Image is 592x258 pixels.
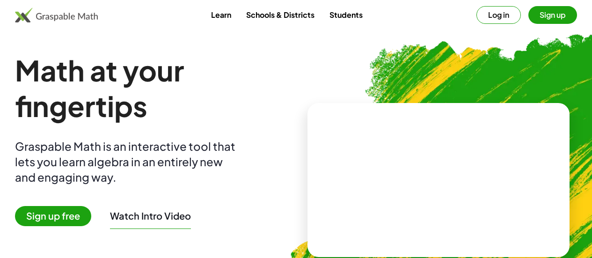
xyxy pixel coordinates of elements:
[15,139,240,185] div: Graspable Math is an interactive tool that lets you learn algebra in an entirely new and engaging...
[15,52,292,124] h1: Math at your fingertips
[476,6,521,24] button: Log in
[322,6,370,23] a: Students
[110,210,191,222] button: Watch Intro Video
[15,206,91,226] span: Sign up free
[368,145,509,215] video: What is this? This is dynamic math notation. Dynamic math notation plays a central role in how Gr...
[239,6,322,23] a: Schools & Districts
[204,6,239,23] a: Learn
[528,6,577,24] button: Sign up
